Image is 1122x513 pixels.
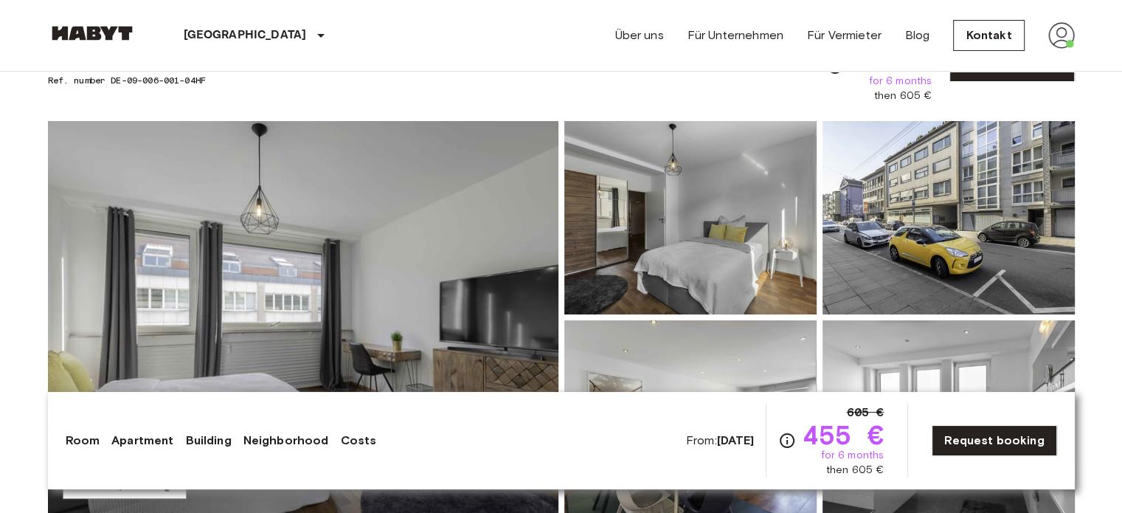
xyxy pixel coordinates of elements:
[802,421,884,448] span: 455 €
[874,89,932,103] span: then 605 €
[185,432,231,450] a: Building
[823,121,1075,314] img: Picture of unit DE-09-006-001-04HF
[905,27,930,44] a: Blog
[953,20,1024,51] a: Kontakt
[850,47,932,74] span: 455 €
[184,27,307,44] p: [GEOGRAPHIC_DATA]
[686,433,755,449] span: From:
[340,432,376,450] a: Costs
[48,74,292,87] span: Ref. number DE-09-006-001-04HF
[826,463,884,478] span: then 605 €
[48,26,136,41] img: Habyt
[614,27,663,44] a: Über uns
[243,432,329,450] a: Neighborhood
[688,27,783,44] a: Für Unternehmen
[778,432,796,450] svg: Check cost overview for full price breakdown. Please note that discounts apply to new joiners onl...
[932,425,1056,456] a: Request booking
[820,448,884,463] span: for 6 months
[807,27,882,44] a: Für Vermieter
[868,74,932,89] span: for 6 months
[1048,22,1075,49] img: avatar
[846,404,884,421] span: 605 €
[111,432,173,450] a: Apartment
[717,433,755,447] b: [DATE]
[66,432,100,450] a: Room
[564,121,817,314] img: Picture of unit DE-09-006-001-04HF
